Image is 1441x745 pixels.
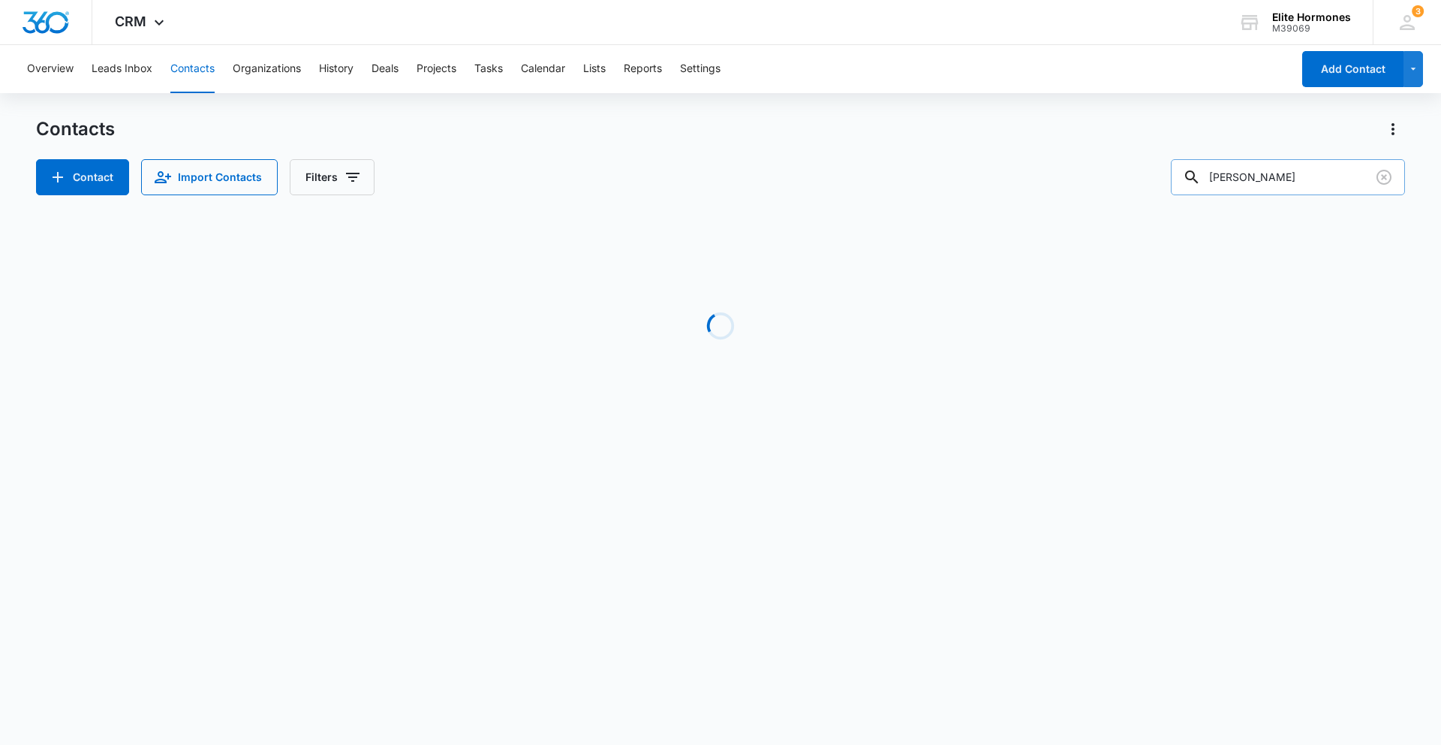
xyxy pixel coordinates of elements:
[36,118,115,140] h1: Contacts
[319,45,353,93] button: History
[1272,11,1351,23] div: account name
[115,14,146,29] span: CRM
[233,45,301,93] button: Organizations
[141,159,278,195] button: Import Contacts
[36,159,129,195] button: Add Contact
[27,45,74,93] button: Overview
[583,45,606,93] button: Lists
[474,45,503,93] button: Tasks
[624,45,662,93] button: Reports
[680,45,720,93] button: Settings
[521,45,565,93] button: Calendar
[1412,5,1424,17] div: notifications count
[417,45,456,93] button: Projects
[1171,159,1405,195] input: Search Contacts
[1412,5,1424,17] span: 3
[1272,23,1351,34] div: account id
[1381,117,1405,141] button: Actions
[170,45,215,93] button: Contacts
[1302,51,1403,87] button: Add Contact
[372,45,399,93] button: Deals
[290,159,375,195] button: Filters
[1372,165,1396,189] button: Clear
[92,45,152,93] button: Leads Inbox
